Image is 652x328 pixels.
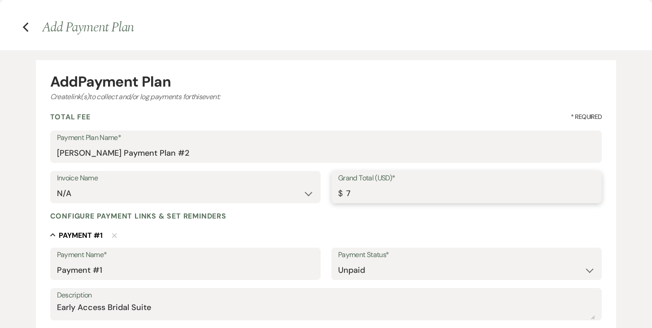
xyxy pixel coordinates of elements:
span: * Required [571,112,602,122]
h5: Payment # 1 [59,231,103,241]
button: Payment #1 [50,231,103,240]
span: Add Payment Plan [42,17,134,38]
label: Payment Name* [57,249,314,262]
h4: Configure payment links & set reminders [50,211,226,221]
label: Grand Total (USD)* [338,172,595,185]
label: Invoice Name [57,172,314,185]
textarea: Early Access Bridal Suite [57,302,595,319]
div: Create link(s) to collect and/or log payments for this event: [50,92,602,102]
h4: Total Fee [50,112,91,122]
label: Payment Status* [338,249,595,262]
div: $ [338,188,342,200]
label: Payment Plan Name* [57,131,595,144]
div: Add Payment Plan [50,74,602,89]
label: Description [57,289,595,302]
